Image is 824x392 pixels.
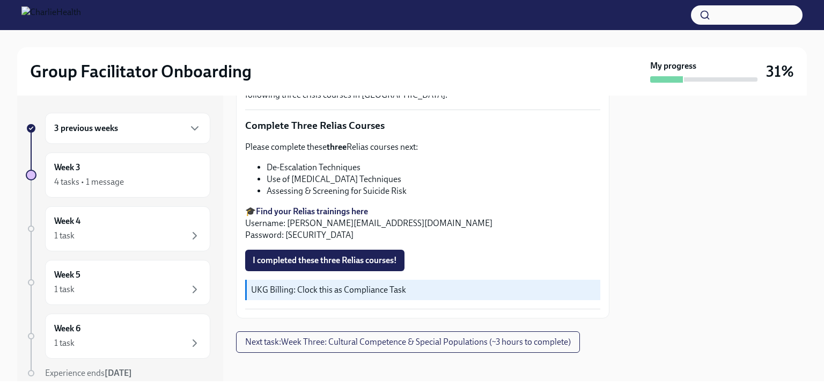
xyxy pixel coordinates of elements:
[251,284,596,296] p: UKG Billing: Clock this as Compliance Task
[253,255,397,266] span: I completed these three Relias courses!
[54,230,75,242] div: 1 task
[54,122,118,134] h6: 3 previous weeks
[54,215,80,227] h6: Week 4
[54,269,80,281] h6: Week 5
[26,206,210,251] a: Week 41 task
[766,62,794,81] h3: 31%
[45,113,210,144] div: 3 previous weeks
[26,260,210,305] a: Week 51 task
[26,314,210,359] a: Week 61 task
[54,337,75,349] div: 1 task
[256,206,368,216] a: Find your Relias trainings here
[54,323,80,335] h6: Week 6
[54,284,75,295] div: 1 task
[54,176,124,188] div: 4 tasks • 1 message
[45,368,132,378] span: Experience ends
[267,162,600,173] li: De-Escalation Techniques
[245,119,600,133] p: Complete Three Relias Courses
[327,142,347,152] strong: three
[54,162,80,173] h6: Week 3
[650,60,696,72] strong: My progress
[105,368,132,378] strong: [DATE]
[21,6,81,24] img: CharlieHealth
[245,250,404,271] button: I completed these three Relias courses!
[236,331,580,353] button: Next task:Week Three: Cultural Competence & Special Populations (~3 hours to complete)
[245,206,600,241] p: 🎓 Username: [PERSON_NAME][EMAIL_ADDRESS][DOMAIN_NAME] Password: [SECURITY_DATA]
[267,185,600,197] li: Assessing & Screening for Suicide Risk
[267,173,600,185] li: Use of [MEDICAL_DATA] Techniques
[26,153,210,198] a: Week 34 tasks • 1 message
[30,61,252,82] h2: Group Facilitator Onboarding
[245,337,571,347] span: Next task : Week Three: Cultural Competence & Special Populations (~3 hours to complete)
[245,141,600,153] p: Please complete these Relias courses next:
